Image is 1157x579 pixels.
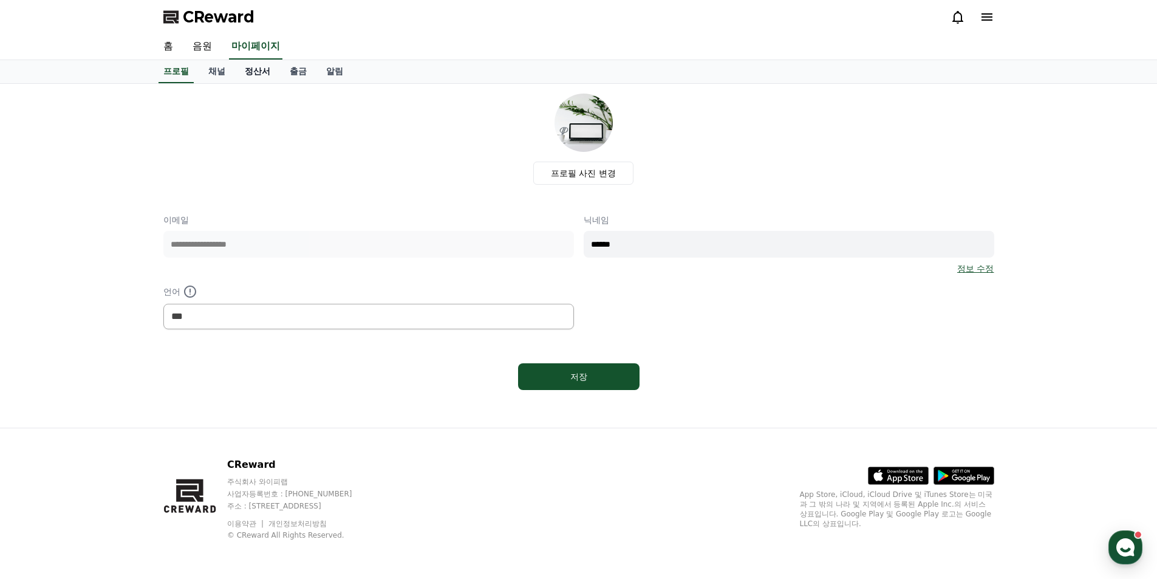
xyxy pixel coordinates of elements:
[542,371,615,383] div: 저장
[157,385,233,416] a: 설정
[163,7,254,27] a: CReward
[159,60,194,83] a: 프로필
[518,363,640,390] button: 저장
[111,404,126,414] span: 대화
[4,385,80,416] a: 홈
[227,477,375,487] p: 주식회사 와이피랩
[280,60,316,83] a: 출금
[227,530,375,540] p: © CReward All Rights Reserved.
[183,34,222,60] a: 음원
[183,7,254,27] span: CReward
[227,457,375,472] p: CReward
[235,60,280,83] a: 정산서
[227,519,265,528] a: 이용약관
[188,403,202,413] span: 설정
[533,162,633,185] label: 프로필 사진 변경
[199,60,235,83] a: 채널
[163,284,574,299] p: 언어
[268,519,327,528] a: 개인정보처리방침
[800,490,994,529] p: App Store, iCloud, iCloud Drive 및 iTunes Store는 미국과 그 밖의 나라 및 지역에서 등록된 Apple Inc.의 서비스 상표입니다. Goo...
[227,489,375,499] p: 사업자등록번호 : [PHONE_NUMBER]
[316,60,353,83] a: 알림
[163,214,574,226] p: 이메일
[584,214,994,226] p: 닉네임
[38,403,46,413] span: 홈
[154,34,183,60] a: 홈
[227,501,375,511] p: 주소 : [STREET_ADDRESS]
[957,262,994,275] a: 정보 수정
[229,34,282,60] a: 마이페이지
[80,385,157,416] a: 대화
[555,94,613,152] img: profile_image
